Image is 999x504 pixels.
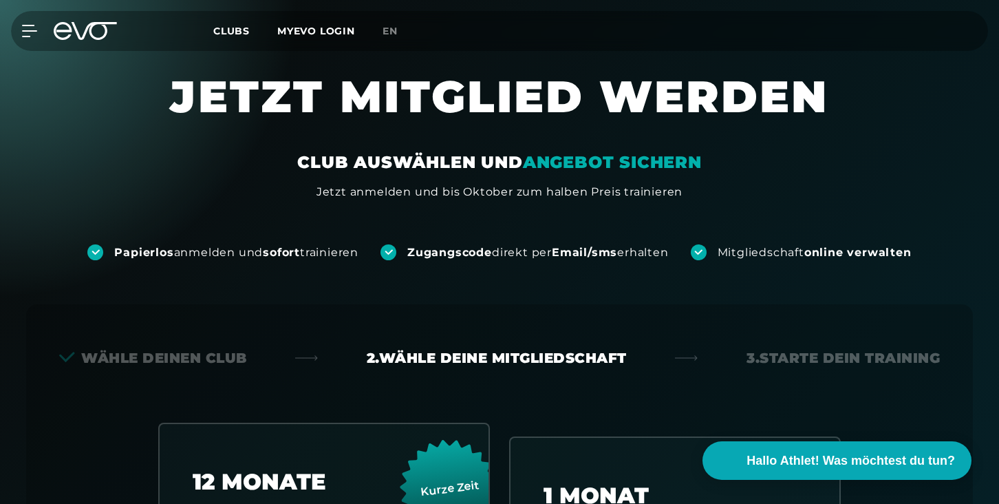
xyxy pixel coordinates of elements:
a: Clubs [213,24,277,37]
span: Clubs [213,25,250,37]
strong: sofort [263,246,300,259]
a: MYEVO LOGIN [277,25,355,37]
span: Hallo Athlet! Was möchtest du tun? [746,452,955,470]
button: Hallo Athlet! Was möchtest du tun? [702,441,971,480]
div: direkt per erhalten [407,245,668,260]
strong: Zugangscode [407,246,492,259]
div: Jetzt anmelden und bis Oktober zum halben Preis trainieren [316,184,683,200]
div: anmelden und trainieren [114,245,358,260]
div: 2. Wähle deine Mitgliedschaft [367,348,627,368]
div: CLUB AUSWÄHLEN UND [297,151,701,174]
strong: online verwalten [804,246,912,259]
em: ANGEBOT SICHERN [523,152,702,172]
div: Mitgliedschaft [718,245,912,260]
div: Wähle deinen Club [59,348,247,368]
strong: Email/sms [552,246,617,259]
strong: Papierlos [114,246,173,259]
span: en [383,25,398,37]
a: en [383,23,414,39]
h1: JETZT MITGLIED WERDEN [87,69,912,151]
div: 3. Starte dein Training [746,348,940,368]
